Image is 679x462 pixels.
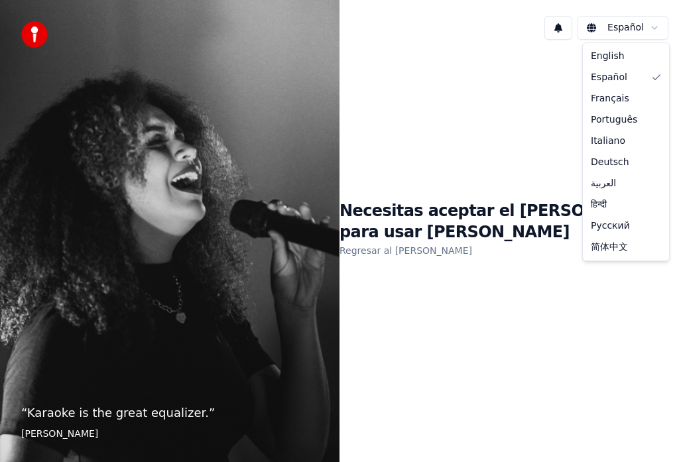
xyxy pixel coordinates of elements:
span: English [591,50,625,63]
span: Italiano [591,135,625,148]
span: Português [591,113,637,127]
span: Русский [591,219,630,233]
span: हिन्दी [591,198,607,211]
span: Deutsch [591,156,629,169]
span: Français [591,92,629,105]
span: العربية [591,177,616,190]
span: 简体中文 [591,241,628,254]
span: Español [591,71,627,84]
